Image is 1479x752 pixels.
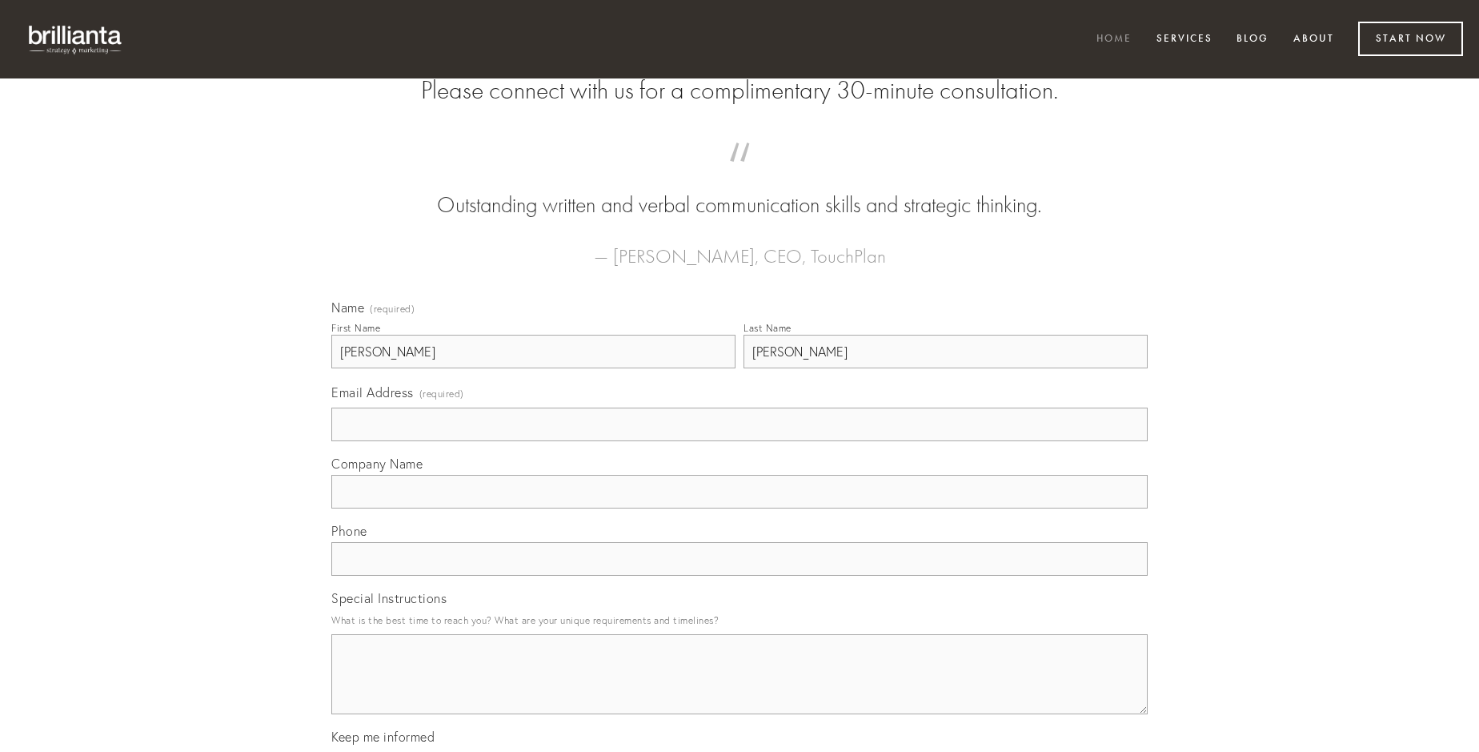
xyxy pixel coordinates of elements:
[1086,26,1142,53] a: Home
[331,523,367,539] span: Phone
[331,300,364,316] span: Name
[331,590,447,606] span: Special Instructions
[1146,26,1223,53] a: Services
[331,456,423,472] span: Company Name
[331,384,414,400] span: Email Address
[357,221,1122,272] figcaption: — [PERSON_NAME], CEO, TouchPlan
[370,304,415,314] span: (required)
[331,609,1148,631] p: What is the best time to reach you? What are your unique requirements and timelines?
[419,383,464,404] span: (required)
[1358,22,1463,56] a: Start Now
[331,75,1148,106] h2: Please connect with us for a complimentary 30-minute consultation.
[357,159,1122,190] span: “
[16,16,136,62] img: brillianta - research, strategy, marketing
[357,159,1122,221] blockquote: Outstanding written and verbal communication skills and strategic thinking.
[331,729,435,745] span: Keep me informed
[744,322,792,334] div: Last Name
[1283,26,1345,53] a: About
[331,322,380,334] div: First Name
[1226,26,1279,53] a: Blog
